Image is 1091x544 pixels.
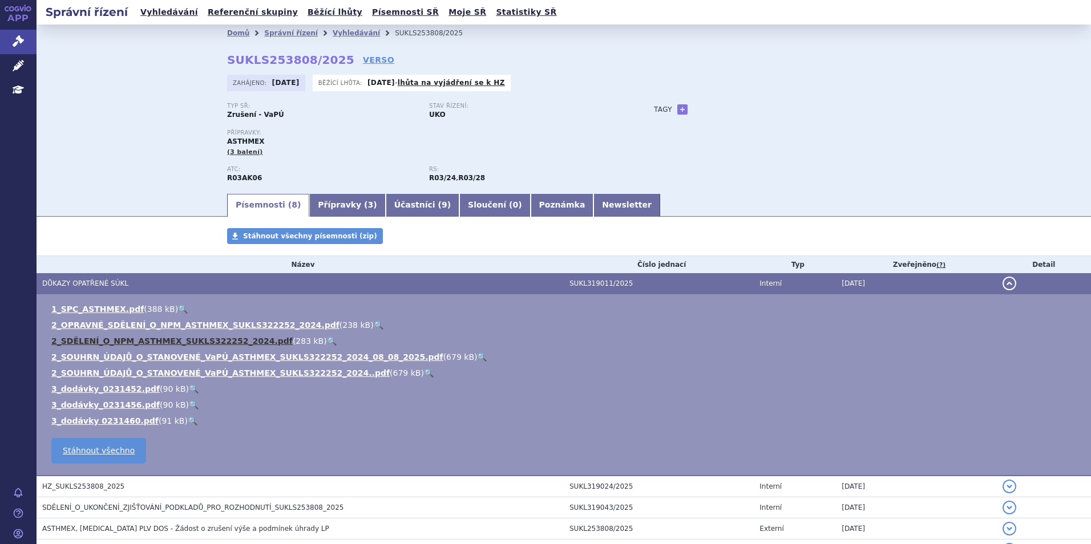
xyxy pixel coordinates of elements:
[759,279,782,287] span: Interní
[163,400,186,409] span: 90 kB
[189,400,199,409] a: 🔍
[429,111,446,119] strong: UKO
[51,399,1080,411] li: ( )
[304,5,366,20] a: Běžící lhůty
[759,504,782,511] span: Interní
[42,525,329,533] span: ASTHMEX, INH PLV DOS - Žádost o zrušení výše a podmínek úhrady LP
[446,352,474,362] span: 679 kB
[51,438,146,464] a: Stáhnout všechno
[342,320,370,330] span: 238 kB
[51,384,160,393] a: 3_dodávky_0231452.pdf
[564,256,754,273] th: Číslo jednací
[189,384,199,393] a: 🔍
[654,103,672,116] h3: Tagy
[369,5,442,20] a: Písemnosti SŘ
[233,78,269,87] span: Zahájeno:
[759,482,782,490] span: Interní
[204,5,301,20] a: Referenční skupiny
[836,256,996,273] th: Zveřejněno
[163,384,186,393] span: 90 kB
[147,305,175,314] span: 388 kB
[51,336,293,346] a: 2_SDĚLENÍ_O_NPM_ASTHMEX_SUKLS322252_2024.pdf
[51,303,1080,315] li: ( )
[429,174,456,182] strong: fixní kombinace léčivých látek salmeterol a flutikason, v lékové formě prášku k inhalaci
[1003,277,1016,290] button: detail
[368,200,374,209] span: 3
[227,174,262,182] strong: SALMETEROL A FLUTIKASON
[395,25,478,42] li: SUKLS253808/2025
[531,194,594,217] a: Poznámka
[178,305,188,314] a: 🔍
[37,4,137,20] h2: Správní řízení
[367,78,505,87] p: -
[442,200,447,209] span: 9
[386,194,459,217] a: Účastníci (9)
[37,256,564,273] th: Název
[477,352,487,362] a: 🔍
[227,103,418,109] p: Typ SŘ:
[42,279,128,287] span: DŮKAZY OPATŘENÉ SÚKL
[227,228,383,244] a: Stáhnout všechny písemnosti (zip)
[243,232,377,240] span: Stáhnout všechny písemnosti (zip)
[42,482,124,490] span: HZ_SUKLS253808_2025
[51,305,144,314] a: 1_SPC_ASTHMEX.pdf
[429,166,631,183] div: ,
[445,5,490,20] a: Moje SŘ
[759,525,783,533] span: Externí
[429,166,620,173] p: RS:
[564,518,754,539] td: SUKL253808/2025
[374,320,383,330] a: 🔍
[42,504,344,511] span: SDĚLENÍ_O_UKONČENÍ_ZJIŠŤOVÁNÍ_PODKLADŮ_PRO_ROZHODNUTÍ_SUKLS253808_2025
[429,103,620,109] p: Stav řízení:
[264,29,318,37] a: Správní řízení
[272,79,300,87] strong: [DATE]
[564,273,754,294] td: SUKL319011/2025
[997,256,1091,273] th: Detail
[227,111,284,119] strong: Zrušení - VaPÚ
[458,174,485,182] strong: fixní kombinace flutikason a salmeterol - aerosol, suspenze a roztok, inhal. aplikace
[318,78,365,87] span: Běžící lhůta:
[227,137,265,145] span: ASTHMEX
[754,256,836,273] th: Typ
[227,29,249,37] a: Domů
[836,476,996,497] td: [DATE]
[309,194,385,217] a: Přípravky (3)
[593,194,660,217] a: Newsletter
[137,5,201,20] a: Vyhledávání
[936,261,945,269] abbr: (?)
[51,351,1080,363] li: ( )
[424,368,434,377] a: 🔍
[51,319,1080,331] li: ( )
[1003,501,1016,514] button: detail
[51,383,1080,395] li: ( )
[296,336,324,346] span: 283 kB
[512,200,518,209] span: 0
[1003,522,1016,535] button: detail
[188,416,197,425] a: 🔍
[398,79,505,87] a: lhůta na vyjádření se k HZ
[333,29,380,37] a: Vyhledávání
[836,273,996,294] td: [DATE]
[677,104,688,115] a: +
[51,352,443,362] a: 2_SOUHRN_ÚDAJŮ_O_STANOVENÉ_VaPÚ_ASTHMEX_SUKLS322252_2024_08_08_2025.pdf
[51,400,160,409] a: 3_dodávky_0231456.pdf
[161,416,184,425] span: 91 kB
[51,416,159,425] a: 3_dodávky 0231460.pdf
[393,368,421,377] span: 679 kB
[492,5,560,20] a: Statistiky SŘ
[459,194,530,217] a: Sloučení (0)
[227,194,309,217] a: Písemnosti (8)
[51,368,390,377] a: 2_SOUHRN_ÚDAJŮ_O_STANOVENÉ_VaPÚ_ASTHMEX_SUKLS322252_2024..pdf
[51,367,1080,379] li: ( )
[327,336,337,346] a: 🔍
[51,335,1080,347] li: ( )
[836,497,996,518] td: [DATE]
[367,79,395,87] strong: [DATE]
[564,497,754,518] td: SUKL319043/2025
[227,148,263,156] span: (3 balení)
[564,476,754,497] td: SUKL319024/2025
[836,518,996,539] td: [DATE]
[227,166,418,173] p: ATC:
[227,53,354,67] strong: SUKLS253808/2025
[51,415,1080,427] li: ( )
